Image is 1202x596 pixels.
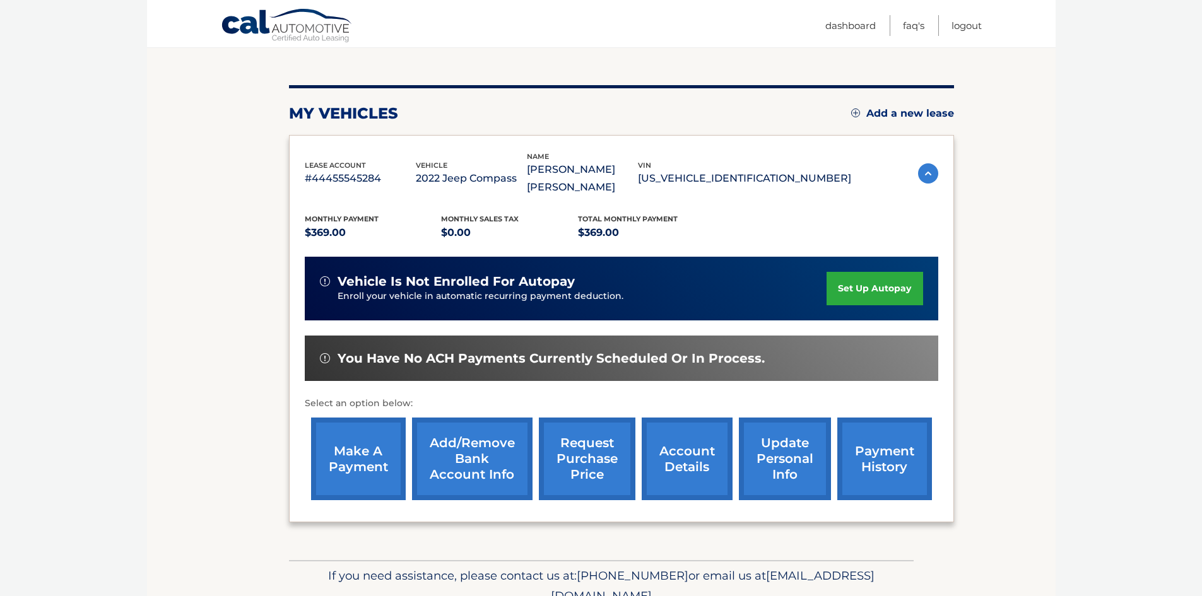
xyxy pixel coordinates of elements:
a: update personal info [739,418,831,500]
span: vin [638,161,651,170]
p: Select an option below: [305,396,938,411]
span: Monthly Payment [305,214,379,223]
a: Add a new lease [851,107,954,120]
a: FAQ's [903,15,924,36]
span: vehicle is not enrolled for autopay [338,274,575,289]
img: add.svg [851,108,860,117]
span: name [527,152,549,161]
span: You have no ACH payments currently scheduled or in process. [338,351,765,366]
p: 2022 Jeep Compass [416,170,527,187]
a: Cal Automotive [221,8,353,45]
a: Dashboard [825,15,876,36]
p: #44455545284 [305,170,416,187]
span: vehicle [416,161,447,170]
h2: my vehicles [289,104,398,123]
p: $0.00 [441,224,578,242]
a: Add/Remove bank account info [412,418,533,500]
a: Logout [952,15,982,36]
a: payment history [837,418,932,500]
p: [US_VEHICLE_IDENTIFICATION_NUMBER] [638,170,851,187]
span: Monthly sales Tax [441,214,519,223]
img: alert-white.svg [320,353,330,363]
a: account details [642,418,733,500]
p: Enroll your vehicle in automatic recurring payment deduction. [338,289,827,303]
p: $369.00 [305,224,442,242]
img: accordion-active.svg [918,163,938,184]
a: make a payment [311,418,406,500]
img: alert-white.svg [320,276,330,286]
a: request purchase price [539,418,635,500]
span: lease account [305,161,366,170]
span: [PHONE_NUMBER] [577,568,688,583]
span: Total Monthly Payment [578,214,678,223]
p: $369.00 [578,224,715,242]
p: [PERSON_NAME] [PERSON_NAME] [527,161,638,196]
a: set up autopay [827,272,922,305]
